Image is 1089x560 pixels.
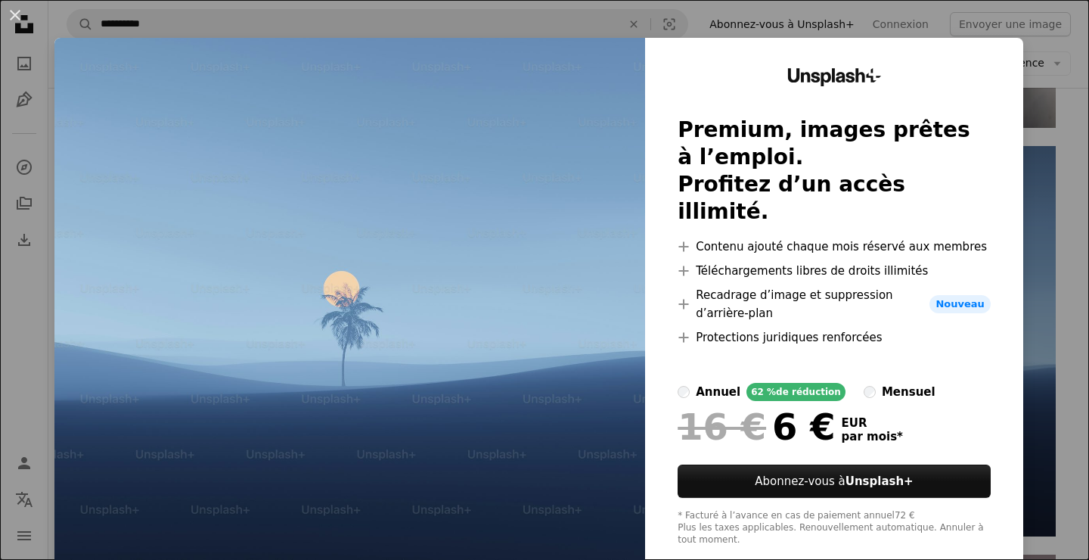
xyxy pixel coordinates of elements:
h2: Premium, images prêtes à l’emploi. Profitez d’un accès illimité. [678,117,991,226]
div: * Facturé à l’avance en cas de paiement annuel 72 € Plus les taxes applicables. Renouvellement au... [678,510,991,546]
strong: Unsplash+ [845,474,914,488]
span: 16 € [678,407,766,446]
div: 62 % de réduction [746,383,845,401]
span: Nouveau [929,295,990,313]
li: Téléchargements libres de droits illimités [678,262,991,280]
li: Recadrage d’image et suppression d’arrière-plan [678,286,991,322]
li: Contenu ajouté chaque mois réservé aux membres [678,238,991,256]
span: par mois * [842,430,903,443]
li: Protections juridiques renforcées [678,328,991,347]
div: 6 € [678,407,835,446]
input: annuel62 %de réduction [678,386,690,398]
div: annuel [696,383,740,401]
input: mensuel [864,386,876,398]
button: Abonnez-vous àUnsplash+ [678,465,991,498]
span: EUR [842,416,903,430]
div: mensuel [882,383,935,401]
